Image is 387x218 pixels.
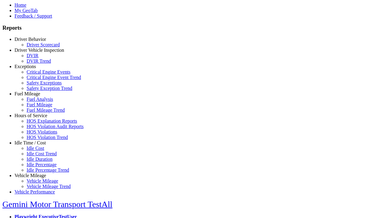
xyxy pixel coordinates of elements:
a: Idle Time / Cost [15,140,46,145]
a: Gemini Motor Transport TestAll [2,200,112,209]
a: Vehicle Mileage [15,173,46,178]
a: DVIR Trend [27,58,51,64]
a: Safety Exceptions [27,80,62,85]
a: DVIR [27,53,38,58]
a: Idle Cost [27,146,44,151]
a: My GeoTab [15,8,38,13]
a: Fuel Mileage [15,91,40,96]
a: Idle Percentage [27,162,57,167]
a: Exceptions [15,64,36,69]
a: Safety Exception Trend [27,86,72,91]
a: HOS Violations [27,129,57,134]
a: Vehicle Mileage Trend [27,184,71,189]
a: HOS Explanation Reports [27,118,77,124]
a: Vehicle Mileage [27,178,58,183]
a: Idle Duration [27,157,53,162]
a: Hours of Service [15,113,47,118]
a: Driver Scorecard [27,42,60,47]
a: Fuel Mileage [27,102,52,107]
a: Driver Behavior [15,37,46,42]
a: Idle Percentage Trend [27,167,69,173]
a: Critical Engine Events [27,69,70,74]
a: Vehicle Performance [15,189,55,194]
a: Critical Engine Event Trend [27,75,81,80]
a: Feedback / Support [15,13,52,18]
a: Driver Vehicle Inspection [15,48,64,53]
a: Fuel Analysis [27,97,53,102]
a: HOS Violation Audit Reports [27,124,84,129]
h3: Reports [2,25,385,31]
a: Home [15,2,26,8]
a: HOS Violation Trend [27,135,68,140]
a: Idle Cost Trend [27,151,57,156]
a: Fuel Mileage Trend [27,107,65,113]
